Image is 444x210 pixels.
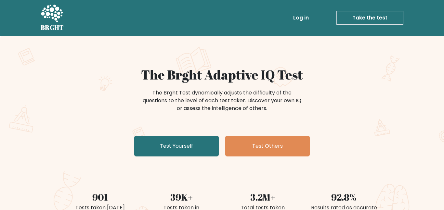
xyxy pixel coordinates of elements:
[134,136,219,156] a: Test Yourself
[226,190,299,204] div: 3.2M+
[41,3,64,33] a: BRGHT
[41,24,64,31] h5: BRGHT
[291,11,311,24] a: Log in
[63,67,381,82] h1: The Brght Adaptive IQ Test
[225,136,310,156] a: Test Others
[145,190,218,204] div: 39K+
[307,190,381,204] div: 92.8%
[63,190,137,204] div: 901
[336,11,403,25] a: Take the test
[141,89,303,112] div: The Brght Test dynamically adjusts the difficulty of the questions to the level of each test take...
